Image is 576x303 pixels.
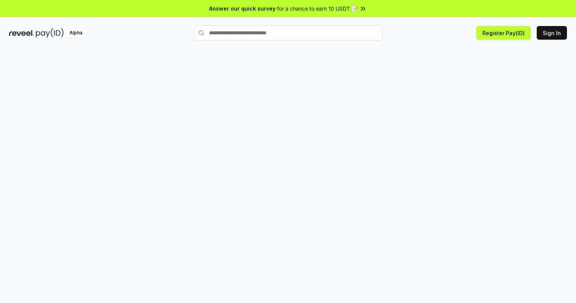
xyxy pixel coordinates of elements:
[65,28,86,38] div: Alpha
[537,26,567,40] button: Sign In
[36,28,64,38] img: pay_id
[277,5,358,12] span: for a chance to earn 10 USDT 📝
[209,5,276,12] span: Answer our quick survey
[9,28,34,38] img: reveel_dark
[476,26,531,40] button: Register Pay(ID)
